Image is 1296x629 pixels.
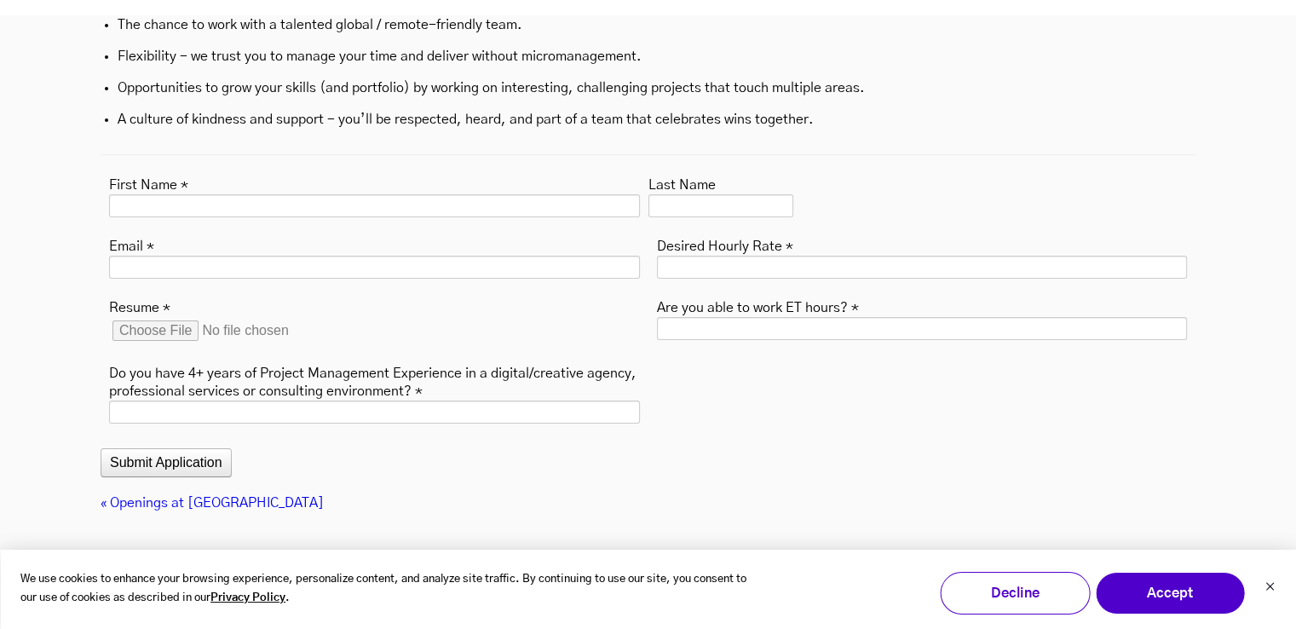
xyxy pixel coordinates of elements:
[109,295,170,317] label: Resume *
[1095,572,1245,615] button: Accept
[109,234,154,256] label: Email *
[657,234,793,256] label: Desired Hourly Rate *
[101,448,232,477] button: Submit Application
[118,16,1178,34] p: The chance to work with a talented global / remote-friendly team.
[1264,580,1275,597] button: Dismiss cookie banner
[101,496,324,510] a: « Openings at [GEOGRAPHIC_DATA]
[118,79,1178,97] p: Opportunities to grow your skills (and portfolio) by working on interesting, challenging projects...
[210,589,285,609] a: Privacy Policy
[118,48,1178,66] p: Flexibility - we trust you to manage your time and deliver without micromanagement.
[648,172,716,194] label: Last Name
[657,295,859,317] label: Are you able to work ET hours? *
[20,570,757,609] p: We use cookies to enhance your browsing experience, personalize content, and analyze site traffic...
[940,572,1090,615] button: Decline
[118,111,1178,129] p: A culture of kindness and support - you’ll be respected, heard, and part of a team that celebrate...
[109,361,640,401] label: Do you have 4+ years of Project Management Experience in a digital/creative agency, professional ...
[109,172,188,194] label: First Name *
